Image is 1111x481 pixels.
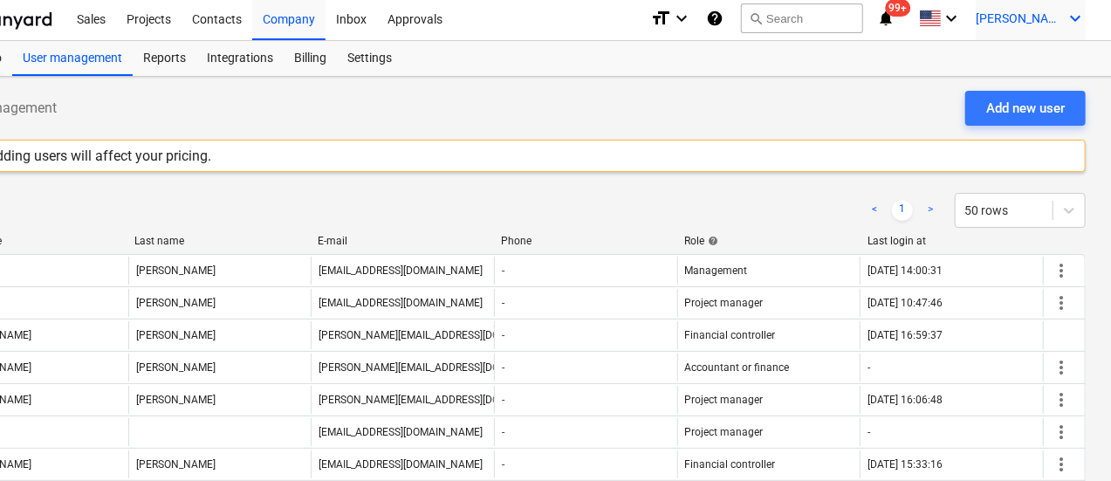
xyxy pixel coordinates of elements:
[868,297,943,309] div: [DATE] 10:47:46
[685,297,764,309] span: Project manager
[976,11,1063,25] span: [PERSON_NAME]
[986,97,1065,120] div: Add new user
[1051,260,1072,281] span: more_vert
[749,11,763,25] span: search
[136,265,216,277] div: [PERSON_NAME]
[706,8,724,29] i: Knowledge base
[502,426,504,438] div: -
[1051,389,1072,410] span: more_vert
[868,394,943,406] div: [DATE] 16:06:48
[965,91,1086,126] button: Add new user
[877,8,895,29] i: notifications
[319,265,483,277] div: [EMAIL_ADDRESS][DOMAIN_NAME]
[136,297,216,309] div: [PERSON_NAME]
[319,426,483,438] div: [EMAIL_ADDRESS][DOMAIN_NAME]
[134,235,304,247] div: Last name
[868,235,1037,247] div: Last login at
[319,361,562,374] div: [PERSON_NAME][EMAIL_ADDRESS][DOMAIN_NAME]
[868,361,870,374] div: -
[1051,292,1072,313] span: more_vert
[941,8,962,29] i: keyboard_arrow_down
[501,235,670,247] div: Phone
[868,265,943,277] div: [DATE] 14:00:31
[502,394,504,406] div: -
[868,329,943,341] div: [DATE] 16:59:37
[337,41,402,76] a: Settings
[319,394,562,406] div: [PERSON_NAME][EMAIL_ADDRESS][DOMAIN_NAME]
[685,361,790,374] span: Accountant or finance
[318,235,487,247] div: E-mail
[650,8,671,29] i: format_size
[502,265,504,277] div: -
[684,235,854,247] div: Role
[136,361,216,374] div: [PERSON_NAME]
[685,394,764,406] span: Project manager
[864,200,885,221] a: Previous page
[502,361,504,374] div: -
[685,265,748,277] span: Management
[319,329,562,341] div: [PERSON_NAME][EMAIL_ADDRESS][DOMAIN_NAME]
[685,426,764,438] span: Project manager
[136,458,216,471] div: [PERSON_NAME]
[741,3,863,33] button: Search
[868,426,870,438] div: -
[136,394,216,406] div: [PERSON_NAME]
[685,329,776,341] span: Financial controller
[892,200,913,221] a: Page 1 is your current page
[1024,397,1111,481] iframe: Chat Widget
[196,41,284,76] a: Integrations
[284,41,337,76] a: Billing
[920,200,941,221] a: Next page
[319,297,483,309] div: [EMAIL_ADDRESS][DOMAIN_NAME]
[685,458,776,471] span: Financial controller
[704,236,718,246] span: help
[502,458,504,471] div: -
[502,297,504,309] div: -
[1051,357,1072,378] span: more_vert
[1065,8,1086,29] i: keyboard_arrow_down
[133,41,196,76] a: Reports
[868,458,943,471] div: [DATE] 15:33:16
[12,41,133,76] a: User management
[671,8,692,29] i: keyboard_arrow_down
[136,329,216,341] div: [PERSON_NAME]
[502,329,504,341] div: -
[319,458,483,471] div: [EMAIL_ADDRESS][DOMAIN_NAME]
